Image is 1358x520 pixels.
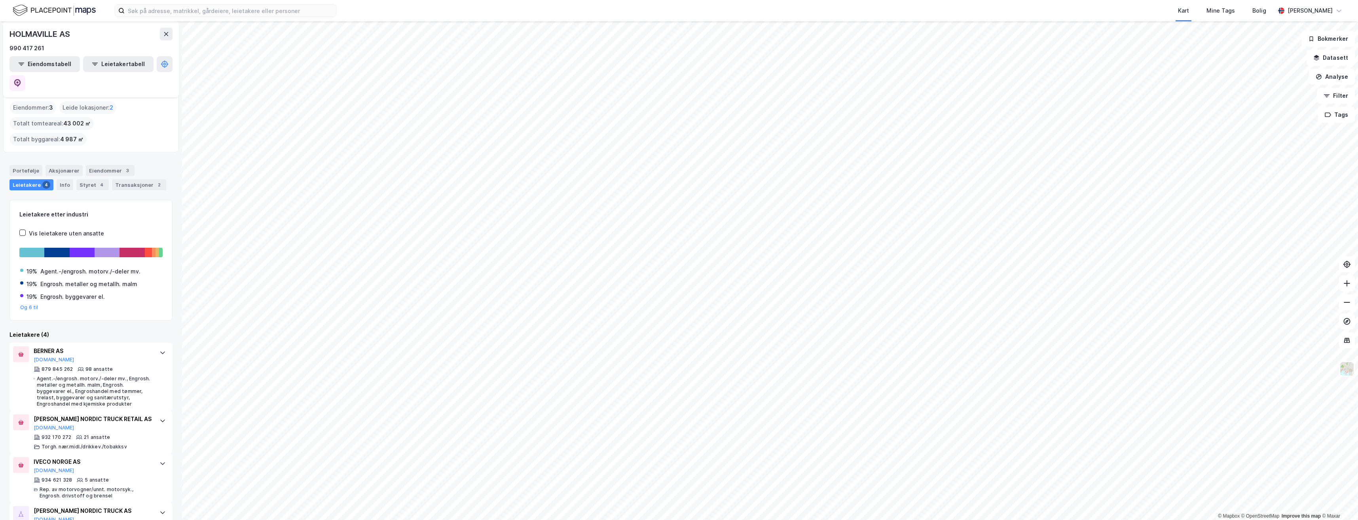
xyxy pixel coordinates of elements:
button: Tags [1318,107,1355,123]
div: Transaksjoner [112,179,166,190]
button: Leietakertabell [83,56,154,72]
button: Eiendomstabell [9,56,80,72]
div: 4 [42,181,50,189]
div: [PERSON_NAME] NORDIC TRUCK AS [34,506,152,516]
div: 21 ansatte [84,434,110,440]
button: [DOMAIN_NAME] [34,467,74,474]
div: Mine Tags [1206,6,1235,15]
div: Bolig [1252,6,1266,15]
img: logo.f888ab2527a4732fd821a326f86c7f29.svg [13,4,96,17]
a: Mapbox [1218,513,1240,519]
div: Rep. av motorvogner/unnt. motorsyk., Engrosh. drivstoff og brensel [40,486,152,499]
div: Totalt tomteareal : [10,117,94,130]
span: 3 [49,103,53,112]
div: 19% [27,279,37,289]
div: Leide lokasjoner : [59,101,116,114]
div: Engrosh. byggevarer el. [40,292,105,302]
div: 2 [155,181,163,189]
div: [PERSON_NAME] [1288,6,1333,15]
span: 43 002 ㎡ [63,119,91,128]
button: Og 6 til [20,304,38,311]
button: Filter [1317,88,1355,104]
div: Vis leietakere uten ansatte [29,229,104,238]
div: Leietakere [9,179,53,190]
div: [PERSON_NAME] NORDIC TRUCK RETAIL AS [34,414,152,424]
div: BERNER AS [34,346,152,356]
span: 4 987 ㎡ [60,135,83,144]
div: Info [57,179,73,190]
button: Datasett [1307,50,1355,66]
div: Agent.-/engrosh. motorv./-deler mv., Engrosh. metaller og metallh. malm, Engrosh. byggevarer el.,... [37,376,152,407]
img: Z [1339,361,1354,376]
span: 2 [110,103,113,112]
div: Agent.-/engrosh. motorv./-deler mv. [40,267,140,276]
div: Styret [76,179,109,190]
div: Totalt byggareal : [10,133,87,146]
a: Improve this map [1282,513,1321,519]
div: Leietakere etter industri [19,210,163,219]
div: Leietakere (4) [9,330,173,340]
div: 5 ansatte [85,477,109,483]
div: 990 417 261 [9,44,44,53]
div: 19% [27,267,37,276]
div: 879 845 262 [42,366,73,372]
div: Eiendommer [86,165,135,176]
button: Analyse [1309,69,1355,85]
div: IVECO NORGE AS [34,457,152,467]
div: Eiendommer : [10,101,56,114]
iframe: Chat Widget [1318,482,1358,520]
div: 19% [27,292,37,302]
div: 934 621 328 [42,477,72,483]
div: 98 ansatte [85,366,113,372]
div: 932 170 272 [42,434,71,440]
button: [DOMAIN_NAME] [34,357,74,363]
div: Torgh. nær.midl./drikkev./tobakksv [42,444,127,450]
button: Bokmerker [1301,31,1355,47]
div: Kart [1178,6,1189,15]
div: Engrosh. metaller og metallh. malm [40,279,137,289]
div: 3 [123,167,131,175]
div: 4 [98,181,106,189]
div: Aksjonærer [46,165,83,176]
input: Søk på adresse, matrikkel, gårdeiere, leietakere eller personer [125,5,336,17]
div: Portefølje [9,165,42,176]
button: [DOMAIN_NAME] [34,425,74,431]
a: OpenStreetMap [1241,513,1280,519]
div: HOLMAVILLE AS [9,28,71,40]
